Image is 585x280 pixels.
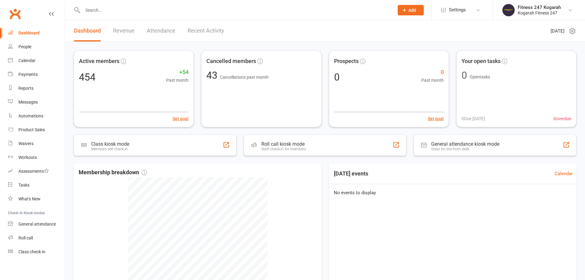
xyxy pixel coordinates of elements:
div: Members self check-in [91,147,129,151]
a: General attendance kiosk mode [8,217,65,231]
div: Waivers [18,141,33,146]
button: Set goal [173,115,189,122]
div: 0 [334,72,340,82]
button: Add [398,5,424,15]
span: [DATE] [551,27,564,35]
div: Roll call kiosk mode [261,141,306,147]
div: What's New [18,196,41,201]
a: Class kiosk mode [8,245,65,259]
a: Waivers [8,137,65,151]
span: 0 [421,68,444,77]
div: Great for the front desk [431,147,499,151]
a: Revenue [113,20,135,41]
span: Past month [166,77,189,84]
button: Set goal [428,115,444,122]
a: Clubworx [7,6,23,22]
a: Assessments [8,164,65,178]
div: Reports [18,86,33,91]
span: Your open tasks [462,57,501,66]
div: People [18,44,31,49]
a: Messages [8,95,65,109]
span: Cancelled members [206,57,256,66]
a: Recent Activity [188,20,224,41]
div: Fitness 247 Kogarah [518,5,561,10]
span: 0 overdue [553,115,571,122]
span: 43 [206,69,220,81]
a: Payments [8,68,65,81]
div: Workouts [18,155,37,160]
div: Tasks [18,183,29,187]
span: Cancellations past month [220,75,269,80]
a: Product Sales [8,123,65,137]
a: Reports [8,81,65,95]
a: Dashboard [8,26,65,40]
div: Class check-in [18,249,45,254]
a: Automations [8,109,65,123]
h3: [DATE] events [329,168,373,179]
div: Messages [18,100,38,105]
span: Membership breakdown [79,168,147,177]
span: 0 Due [DATE] [462,115,485,122]
span: Open tasks [470,74,490,79]
a: Workouts [8,151,65,164]
div: 454 [79,72,96,82]
a: What's New [8,192,65,206]
div: 0 [462,70,467,80]
div: General attendance [18,222,56,227]
a: People [8,40,65,54]
div: General attendance kiosk mode [431,141,499,147]
a: Dashboard [74,20,101,41]
div: Payments [18,72,38,77]
input: Search... [81,6,390,14]
div: No events to display [326,184,579,201]
a: Calendar [555,170,573,177]
div: Roll call [18,235,33,240]
a: Attendance [147,20,175,41]
a: Tasks [8,178,65,192]
span: Active members [79,57,119,66]
div: Product Sales [18,127,45,132]
div: Automations [18,113,43,118]
div: Class kiosk mode [91,141,129,147]
span: Prospects [334,57,359,66]
div: Staff check-in for members [261,147,306,151]
img: thumb_image1749097489.png [502,4,515,16]
span: Add [408,8,416,13]
a: Roll call [8,231,65,245]
span: Past month [421,77,444,84]
div: Calendar [18,58,36,63]
div: Assessments [18,169,49,174]
div: Dashboard [18,30,40,35]
span: Settings [449,3,466,17]
div: Kogarah Fitness 247 [518,10,561,16]
span: +54 [166,68,189,77]
a: Calendar [8,54,65,68]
